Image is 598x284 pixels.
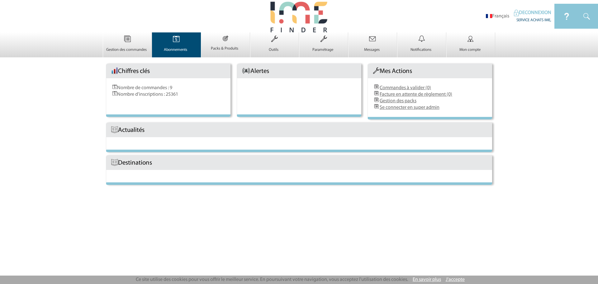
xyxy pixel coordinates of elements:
a: Paramétrage [299,42,348,52]
li: Français [486,13,509,19]
img: IDEAL Meetings & Events [514,10,519,16]
img: Paramétrage [311,32,336,46]
div: Alertes [237,64,361,78]
p: Notifications [397,47,444,52]
img: Messages [360,32,385,46]
div: Actualités [106,123,492,137]
img: IDEAL Meetings & Events [579,4,598,29]
p: Paramétrage [299,47,346,52]
p: Abonnements [152,47,199,52]
img: Outils [262,32,287,46]
img: histo.png [111,67,118,74]
img: Livre.png [111,126,118,133]
p: Messages [349,47,396,52]
img: DemandeDeDevis.png [374,104,379,109]
img: DemandeDeDevis.png [374,98,379,102]
div: Mes Actions [368,64,492,78]
a: Outils [250,42,299,52]
img: Livre.png [111,159,118,166]
a: J'accepte [446,277,465,282]
img: DemandeDeDevis.png [374,91,379,96]
p: Outils [250,47,297,52]
img: AlerteAccueil.png [242,67,250,74]
div: Chiffres clés [106,64,230,78]
img: Evenements.png [112,91,117,96]
div: SERVICE ACHATS IME, [514,16,551,23]
div: Destinations [106,156,492,170]
a: En savoir plus [413,277,441,282]
img: Mon compte [458,32,483,46]
a: Gestion des commandes [103,42,152,52]
p: Packs & Produits [201,46,248,51]
a: Messages [349,42,397,52]
a: Se connecter en super admin [380,105,439,110]
a: Packs & Produits [201,41,250,51]
img: DemandeDeDevis.png [374,84,379,89]
a: Commandes à valider (0) [380,85,431,90]
div: Nombre de commandes : 9 Nombre d'inscriptions : 25361 [106,78,230,110]
img: fr [486,14,492,18]
img: Packs & Produits [213,32,238,44]
a: Gestion des packs [380,99,416,103]
a: Abonnements [152,42,201,52]
a: Facture en attente de règlement (0) [380,92,452,97]
img: Gestion des commandes [115,32,140,46]
a: Mon compte [447,42,495,52]
a: Notifications [397,42,446,52]
img: Abonnements [164,32,189,46]
img: Notifications [409,32,434,46]
a: DECONNEXION [514,10,551,15]
img: IDEAL Meetings & Events [554,4,579,29]
img: Outils.png [373,67,380,74]
p: Mon compte [447,47,494,52]
span: Ce site utilise des cookies pour vous offrir le meilleur service. En poursuivant votre navigation... [136,277,408,282]
p: Gestion des commandes [103,47,150,52]
img: Evenements.png [112,84,117,89]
